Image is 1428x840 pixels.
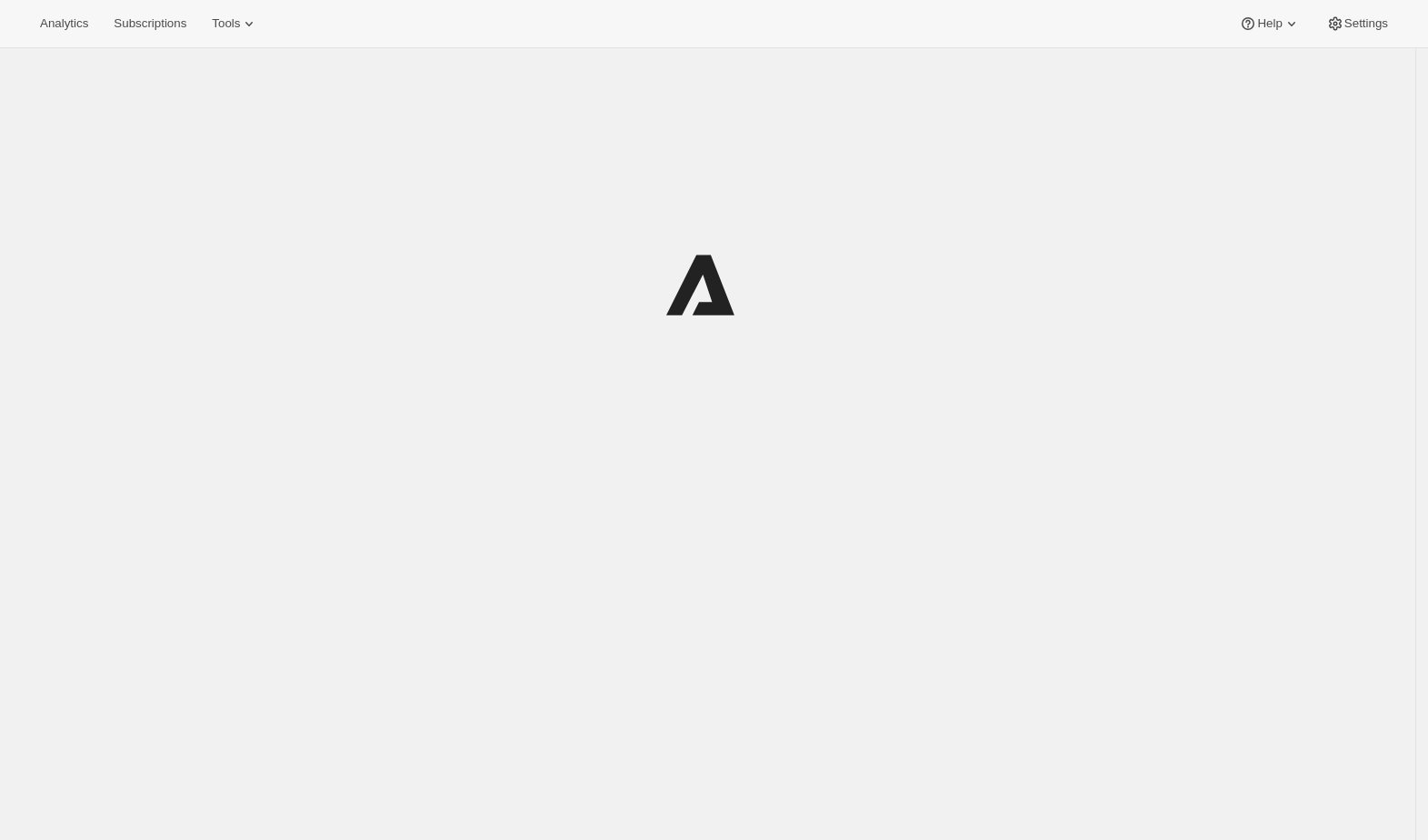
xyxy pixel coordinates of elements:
span: Settings [1344,16,1388,31]
button: Settings [1315,11,1399,36]
button: Help [1228,11,1311,36]
button: Analytics [29,11,99,36]
span: Subscriptions [114,16,186,31]
button: Tools [201,11,269,36]
span: Tools [212,16,240,31]
button: Subscriptions [103,11,197,36]
span: Help [1257,16,1282,31]
span: Analytics [40,16,88,31]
